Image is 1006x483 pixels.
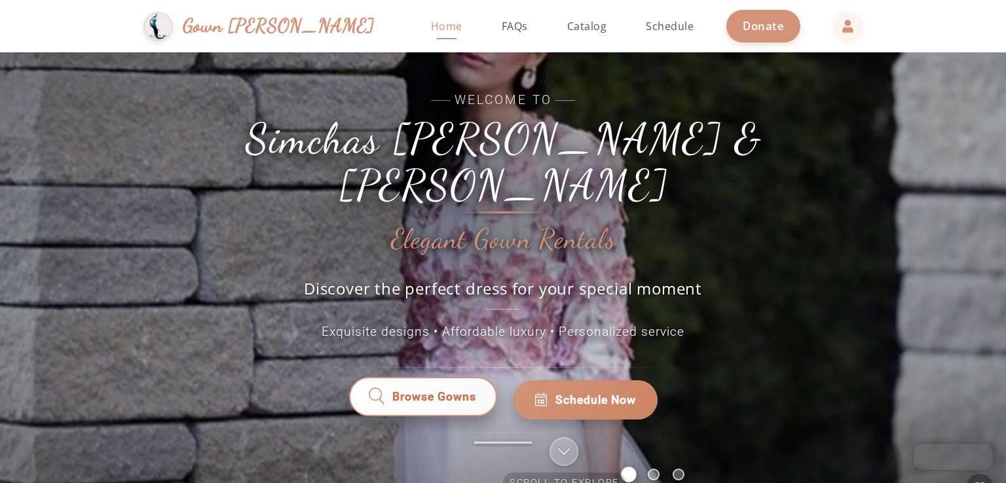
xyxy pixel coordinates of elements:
[431,19,462,33] span: Home
[567,19,607,33] span: Catalog
[208,116,798,208] h1: Simchas [PERSON_NAME] & [PERSON_NAME]
[183,12,375,40] span: Gown [PERSON_NAME]
[743,18,784,33] span: Donate
[143,12,173,41] img: Gown Gmach Logo
[726,10,800,42] a: Donate
[208,91,798,110] span: Welcome to
[502,19,528,33] span: FAQs
[143,9,388,45] a: Gown [PERSON_NAME]
[646,19,694,33] span: Schedule
[391,224,616,255] h2: Elegant Gown Rentals
[208,323,798,342] p: Exquisite designs • Affordable luxury • Personalized service
[290,277,716,310] p: Discover the perfect dress for your special moment
[555,391,636,408] span: Schedule Now
[391,391,477,409] span: Browse Gowns
[914,444,993,470] iframe: Chatra live chat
